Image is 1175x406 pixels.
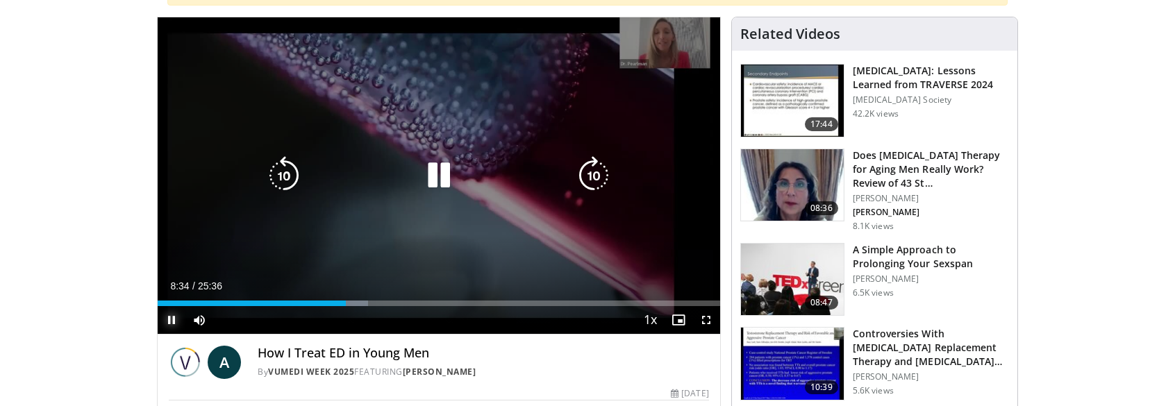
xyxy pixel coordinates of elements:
a: 17:44 [MEDICAL_DATA]: Lessons Learned from TRAVERSE 2024 [MEDICAL_DATA] Society 42.2K views [740,64,1009,137]
a: 08:36 Does [MEDICAL_DATA] Therapy for Aging Men Really Work? Review of 43 St… [PERSON_NAME] [PERS... [740,149,1009,232]
button: Fullscreen [692,306,720,334]
span: / [192,280,195,291]
h4: Related Videos [740,26,840,42]
span: 10:39 [805,380,838,394]
h3: [MEDICAL_DATA]: Lessons Learned from TRAVERSE 2024 [853,64,1009,92]
h3: Does [MEDICAL_DATA] Therapy for Aging Men Really Work? Review of 43 St… [853,149,1009,190]
p: [MEDICAL_DATA] Society [853,94,1009,105]
img: 4d4bce34-7cbb-4531-8d0c-5308a71d9d6c.150x105_q85_crop-smart_upscale.jpg [741,149,844,221]
button: Mute [185,306,213,334]
div: [DATE] [671,387,708,400]
p: [PERSON_NAME] [853,371,1009,382]
p: [PERSON_NAME] [853,193,1009,204]
img: 1317c62a-2f0d-4360-bee0-b1bff80fed3c.150x105_q85_crop-smart_upscale.jpg [741,65,844,137]
button: Enable picture-in-picture mode [665,306,692,334]
span: 08:36 [805,201,838,215]
p: 5.6K views [853,385,894,396]
a: 10:39 Controversies With [MEDICAL_DATA] Replacement Therapy and [MEDICAL_DATA] Can… [PERSON_NAME]... [740,327,1009,400]
h3: A Simple Approach to Prolonging Your Sexspan [853,243,1009,271]
a: [PERSON_NAME] [403,366,476,378]
a: A [208,346,241,379]
h3: Controversies With [MEDICAL_DATA] Replacement Therapy and [MEDICAL_DATA] Can… [853,327,1009,369]
span: 08:47 [805,296,838,310]
video-js: Video Player [158,17,720,335]
p: 8.1K views [853,221,894,232]
a: 08:47 A Simple Approach to Prolonging Your Sexspan [PERSON_NAME] 6.5K views [740,243,1009,316]
p: 6.5K views [853,287,894,298]
img: 418933e4-fe1c-4c2e-be56-3ce3ec8efa3b.150x105_q85_crop-smart_upscale.jpg [741,328,844,400]
p: 42.2K views [853,108,899,119]
span: 25:36 [198,280,222,291]
p: [PERSON_NAME] [853,207,1009,218]
div: By FEATURING [258,366,709,378]
span: 8:34 [170,280,189,291]
p: [PERSON_NAME] [853,273,1009,285]
img: Vumedi Week 2025 [169,346,202,379]
h4: How I Treat ED in Young Men [258,346,709,361]
button: Pause [158,306,185,334]
img: c4bd4661-e278-4c34-863c-57c104f39734.150x105_q85_crop-smart_upscale.jpg [741,244,844,316]
a: Vumedi Week 2025 [268,366,354,378]
div: Progress Bar [158,301,720,306]
span: 17:44 [805,117,838,131]
button: Playback Rate [637,306,665,334]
